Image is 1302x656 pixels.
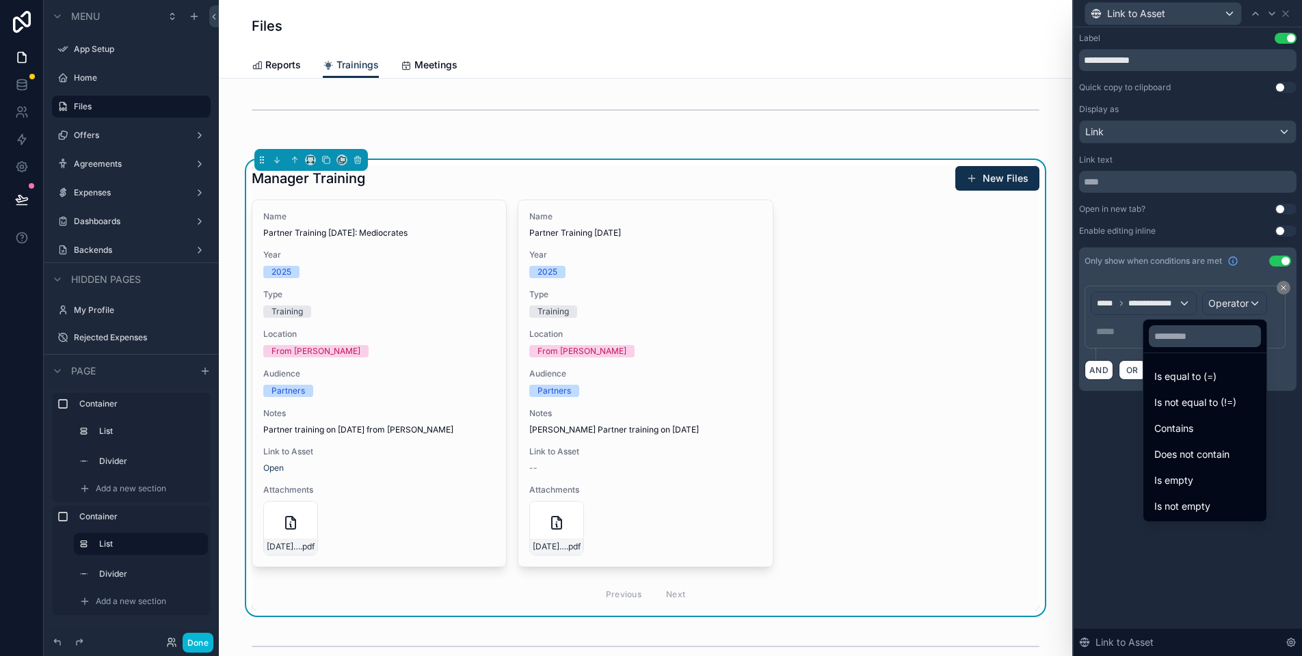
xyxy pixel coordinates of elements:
button: New Files [955,166,1039,191]
span: Contains [1154,420,1193,437]
span: Menu [71,10,100,23]
label: Container [79,398,205,409]
span: Hidden pages [71,273,141,286]
span: -- [529,463,537,474]
span: Audience [263,368,495,379]
label: List [99,538,197,549]
label: Offers [74,130,189,141]
span: [DATE]--Partner-Training-2--Mediocrates [267,541,300,552]
label: Dashboards [74,216,189,227]
button: Done [183,633,213,653]
span: Location [529,329,761,340]
label: Divider [99,569,202,579]
div: 2025 [537,266,557,278]
span: [PERSON_NAME] Partner training on [DATE] [529,424,761,435]
div: Partners [537,385,571,397]
span: Name [529,211,761,222]
label: Expenses [74,187,189,198]
span: Link to Asset [529,446,761,457]
span: Notes [263,408,495,419]
span: Link to Asset [263,446,495,457]
span: .pdf [300,541,315,552]
label: Backends [74,245,189,256]
span: Add a new section [96,596,166,607]
label: Files [74,101,202,112]
label: Home [74,72,208,83]
span: Year [263,249,495,260]
span: Partner Training [DATE]: Mediocrates [263,228,495,238]
span: Page [71,364,96,378]
span: Attachments [263,484,495,495]
span: .pdf [566,541,581,552]
div: Training [537,305,569,318]
span: Does not contain [1154,446,1230,463]
span: [DATE]--Partner-Training-1--Perfect-Effort [533,541,566,552]
span: Partner training on [DATE] from [PERSON_NAME] [263,424,495,435]
label: Container [79,511,205,522]
span: Type [529,289,761,300]
span: Attachments [529,484,761,495]
span: Reports [265,58,301,72]
div: From [PERSON_NAME] [537,345,626,357]
a: NamePartner Training [DATE]Year2025TypeTrainingLocationFrom [PERSON_NAME]AudiencePartnersNotes[PE... [518,200,773,567]
div: Partners [271,385,305,397]
div: Training [271,305,303,318]
label: Divider [99,456,202,467]
a: Reports [252,53,301,80]
span: Add a new section [96,483,166,494]
label: List [99,426,202,437]
span: Trainings [336,58,379,72]
div: 2025 [271,266,291,278]
span: Name [263,211,495,222]
a: Open [263,463,284,473]
a: Trainings [323,53,379,79]
span: Meetings [414,58,457,72]
div: scrollable content [44,387,219,629]
span: Notes [529,408,761,419]
h1: Manager Training [252,169,365,188]
span: Is not empty [1154,498,1210,515]
label: Rejected Expenses [74,332,208,343]
label: My Profile [74,305,208,316]
label: Agreements [74,159,189,169]
span: Is not equal to (!=) [1154,394,1236,411]
span: Audience [529,368,761,379]
span: Type [263,289,495,300]
a: NamePartner Training [DATE]: MediocratesYear2025TypeTrainingLocationFrom [PERSON_NAME]AudiencePar... [252,200,507,567]
span: Year [529,249,761,260]
label: App Setup [74,44,208,55]
h1: Files [252,16,282,36]
span: Location [263,329,495,340]
span: Is equal to (=) [1154,368,1217,385]
a: Meetings [401,53,457,80]
span: Is empty [1154,472,1193,489]
div: From [PERSON_NAME] [271,345,360,357]
span: Partner Training [DATE] [529,228,761,238]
